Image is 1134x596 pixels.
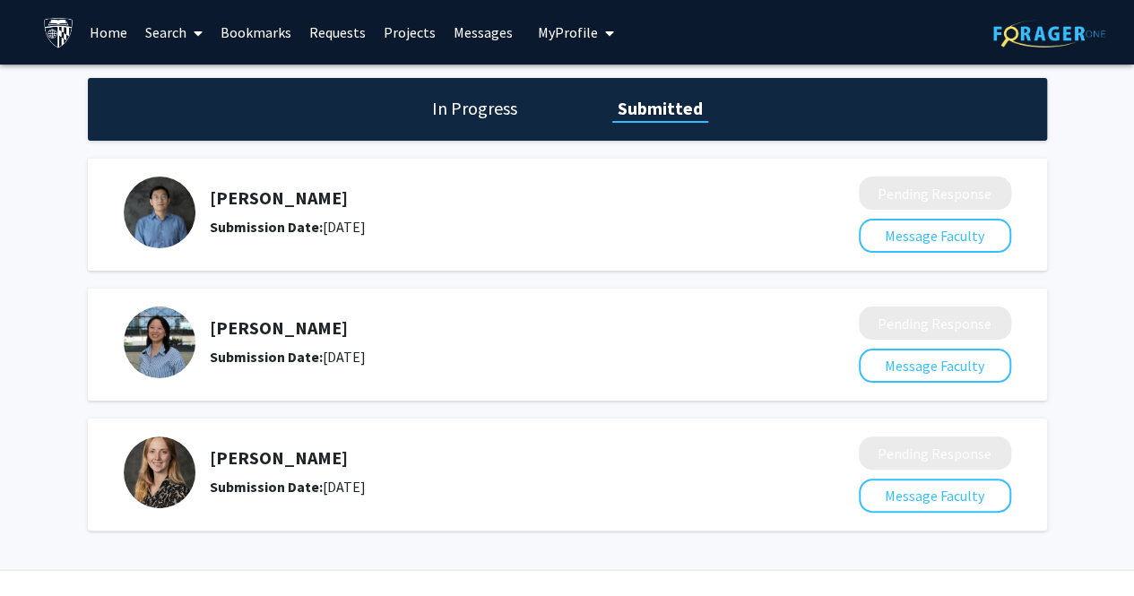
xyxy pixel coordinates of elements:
[124,307,195,378] img: Profile Picture
[859,227,1011,245] a: Message Faculty
[859,307,1011,340] button: Pending Response
[210,187,764,209] h5: [PERSON_NAME]
[210,476,764,497] div: [DATE]
[859,479,1011,513] button: Message Faculty
[859,487,1011,505] a: Message Faculty
[210,348,323,366] b: Submission Date:
[859,436,1011,470] button: Pending Response
[859,219,1011,253] button: Message Faculty
[212,1,300,64] a: Bookmarks
[300,1,375,64] a: Requests
[136,1,212,64] a: Search
[427,96,523,121] h1: In Progress
[210,216,764,238] div: [DATE]
[859,349,1011,383] button: Message Faculty
[210,317,764,339] h5: [PERSON_NAME]
[993,20,1105,48] img: ForagerOne Logo
[210,447,764,469] h5: [PERSON_NAME]
[124,177,195,248] img: Profile Picture
[210,478,323,496] b: Submission Date:
[445,1,522,64] a: Messages
[13,515,76,583] iframe: Chat
[210,346,764,367] div: [DATE]
[859,177,1011,210] button: Pending Response
[124,436,195,508] img: Profile Picture
[538,23,598,41] span: My Profile
[43,17,74,48] img: Johns Hopkins University Logo
[210,218,323,236] b: Submission Date:
[859,357,1011,375] a: Message Faculty
[375,1,445,64] a: Projects
[81,1,136,64] a: Home
[612,96,708,121] h1: Submitted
